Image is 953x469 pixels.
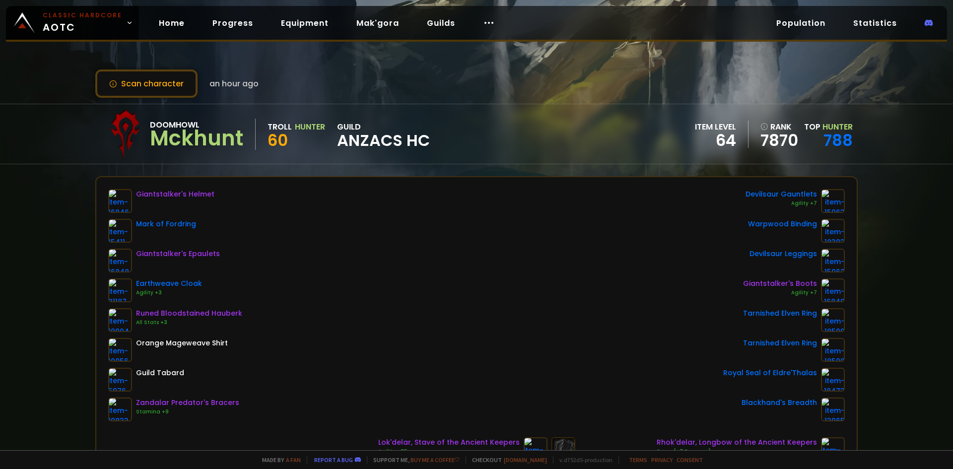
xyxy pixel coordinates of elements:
a: Equipment [273,13,337,33]
img: item-19904 [108,308,132,332]
div: Lok'delar, Stave of the Ancient Keepers [378,437,520,448]
span: Checkout [466,456,547,464]
span: Made by [256,456,301,464]
img: item-10056 [108,338,132,362]
a: 7870 [760,133,798,148]
div: Hunter [295,121,325,133]
div: Agility +7 [746,200,817,207]
div: Agility +7 [743,289,817,297]
a: Report a bug [314,456,353,464]
div: Zandalar Predator's Bracers [136,398,239,408]
div: Tarnished Elven Ring [743,308,817,319]
div: Runed Bloodstained Hauberk [136,308,242,319]
div: Blackhand's Breadth [742,398,817,408]
div: Doomhowl [150,119,243,131]
span: Anzacs HC [337,133,430,148]
div: Agility +25 [378,448,520,456]
div: 64 [695,133,736,148]
div: Orange Mageweave Shirt [136,338,228,348]
div: Agility +3 [136,289,202,297]
div: Devilsaur Gauntlets [746,189,817,200]
img: item-15062 [821,249,845,272]
a: Buy me a coffee [410,456,460,464]
a: Progress [204,13,261,33]
a: Population [768,13,833,33]
div: Mark of Fordring [136,219,196,229]
img: item-18393 [821,219,845,243]
img: item-5976 [108,368,132,392]
span: AOTC [43,11,122,35]
span: an hour ago [209,77,259,90]
span: Support me, [367,456,460,464]
div: item level [695,121,736,133]
div: Giantstalker's Helmet [136,189,214,200]
div: Warpwood Binding [748,219,817,229]
img: item-16849 [821,278,845,302]
img: item-18473 [821,368,845,392]
a: [DOMAIN_NAME] [504,456,547,464]
div: Giantstalker's Epaulets [136,249,220,259]
img: item-13965 [821,398,845,421]
div: Earthweave Cloak [136,278,202,289]
a: Privacy [651,456,673,464]
div: Devilsaur Leggings [749,249,817,259]
div: Mckhunt [150,131,243,146]
div: All Stats +3 [136,319,242,327]
a: 788 [823,129,853,151]
img: item-18713 [821,437,845,461]
a: Consent [677,456,703,464]
div: Rhok'delar, Longbow of the Ancient Keepers [657,437,817,448]
img: item-16848 [108,249,132,272]
small: Classic Hardcore [43,11,122,20]
div: Tarnished Elven Ring [743,338,817,348]
img: item-21187 [108,278,132,302]
a: Guilds [419,13,463,33]
img: item-18500 [821,308,845,332]
a: Statistics [845,13,905,33]
button: Scan character [95,69,198,98]
div: Top [804,121,853,133]
div: Troll [268,121,292,133]
div: Scope (+7 Damage) [657,448,817,456]
img: item-18715 [524,437,547,461]
div: Guild Tabard [136,368,184,378]
div: guild [337,121,430,148]
div: Giantstalker's Boots [743,278,817,289]
img: item-15411 [108,219,132,243]
img: item-18500 [821,338,845,362]
img: item-15063 [821,189,845,213]
span: Hunter [822,121,853,133]
a: Home [151,13,193,33]
div: rank [760,121,798,133]
div: Stamina +9 [136,408,239,416]
a: Classic HardcoreAOTC [6,6,139,40]
a: a fan [286,456,301,464]
a: Terms [629,456,647,464]
span: v. d752d5 - production [553,456,613,464]
a: Mak'gora [348,13,407,33]
div: Royal Seal of Eldre'Thalas [723,368,817,378]
img: item-16846 [108,189,132,213]
img: item-19833 [108,398,132,421]
span: 60 [268,129,288,151]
